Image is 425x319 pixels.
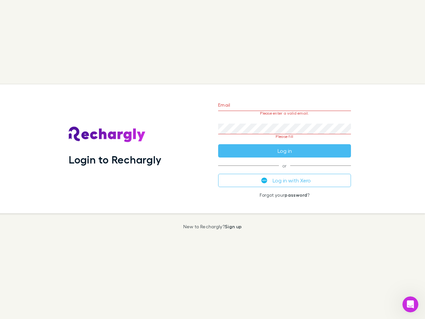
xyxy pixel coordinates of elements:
[261,177,267,183] img: Xero's logo
[218,134,351,139] p: Please fill
[285,192,307,198] a: password
[183,224,242,229] p: New to Rechargly?
[218,111,351,116] p: Please enter a valid email.
[218,165,351,166] span: or
[218,192,351,198] p: Forgot your ?
[402,296,418,312] iframe: Intercom live chat
[218,144,351,158] button: Log in
[218,174,351,187] button: Log in with Xero
[69,127,146,143] img: Rechargly's Logo
[225,224,242,229] a: Sign up
[69,153,161,166] h1: Login to Rechargly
